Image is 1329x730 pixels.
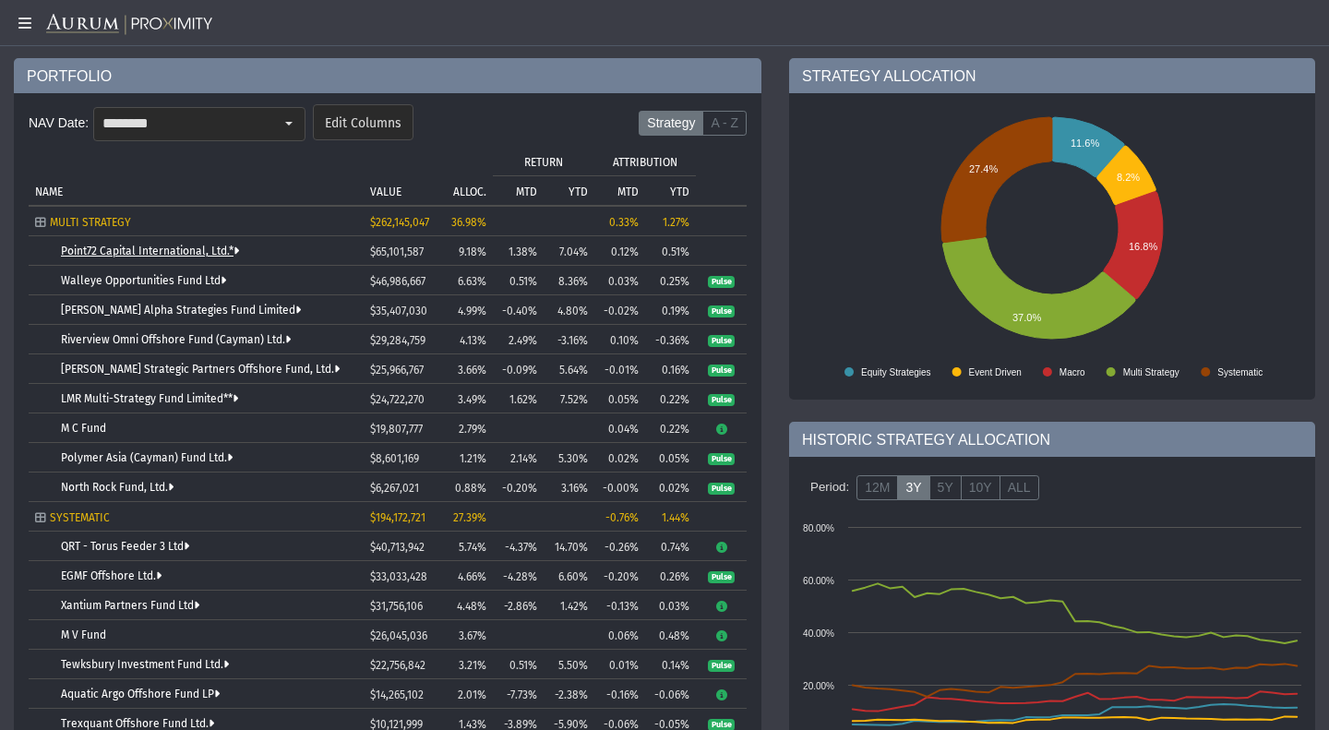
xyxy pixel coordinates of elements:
text: 8.2% [1117,172,1140,183]
div: PORTFOLIO [14,58,761,93]
text: 37.0% [1012,312,1041,323]
p: YTD [569,185,588,198]
span: $26,045,036 [370,629,427,642]
span: $14,265,102 [370,688,424,701]
label: ALL [1000,475,1039,501]
span: 2.01% [458,688,486,701]
td: Column YTD [544,175,594,205]
td: 0.51% [493,650,544,679]
p: ALLOC. [453,185,486,198]
td: 4.80% [544,295,594,325]
a: Pulse [708,333,735,346]
td: 0.10% [594,325,645,354]
text: 16.8% [1129,241,1157,252]
text: 80.00% [803,523,834,533]
span: SYSTEMATIC [50,511,110,524]
td: 0.05% [645,443,696,473]
a: Riverview Omni Offshore Fund (Cayman) Ltd. [61,333,291,346]
td: 5.64% [544,354,594,384]
span: 4.99% [458,305,486,317]
a: North Rock Fund, Ltd. [61,481,174,494]
p: MTD [516,185,537,198]
a: Pulse [708,658,735,671]
span: $35,407,030 [370,305,427,317]
p: NAME [35,185,63,198]
td: -4.37% [493,532,544,561]
span: MULTI STRATEGY [50,216,131,229]
span: 1.21% [460,452,486,465]
div: Select [273,108,305,139]
label: 12M [856,475,898,501]
td: 0.51% [493,266,544,295]
text: Equity Strategies [861,367,931,377]
p: ATTRIBUTION [613,156,677,169]
a: Pulse [708,481,735,494]
td: 0.03% [594,266,645,295]
span: $22,756,842 [370,659,425,672]
td: Column MTD [493,175,544,205]
td: 0.04% [594,413,645,443]
span: $40,713,942 [370,541,425,554]
span: $25,966,767 [370,364,424,377]
a: Pulse [708,363,735,376]
a: Tewksbury Investment Fund Ltd. [61,658,229,671]
span: $65,101,587 [370,245,424,258]
p: YTD [670,185,689,198]
span: Pulse [708,571,735,584]
text: 27.4% [969,163,998,174]
label: A - Z [702,111,747,137]
td: 0.22% [645,413,696,443]
a: Point72 Capital International, Ltd.* [61,245,239,257]
span: Pulse [708,394,735,407]
td: 7.04% [544,236,594,266]
td: -7.73% [493,679,544,709]
td: 0.02% [645,473,696,502]
a: Walleye Opportunities Fund Ltd [61,274,226,287]
a: Xantium Partners Fund Ltd [61,599,199,612]
a: Pulse [708,569,735,582]
td: 1.38% [493,236,544,266]
a: Pulse [708,451,735,464]
td: -2.86% [493,591,544,620]
text: 60.00% [803,576,834,586]
td: -0.02% [594,295,645,325]
a: LMR Multi-Strategy Fund Limited** [61,392,238,405]
td: -0.01% [594,354,645,384]
label: 5Y [929,475,962,501]
td: Column YTD [645,175,696,205]
label: 3Y [897,475,929,501]
a: Pulse [708,392,735,405]
td: 5.50% [544,650,594,679]
td: 2.49% [493,325,544,354]
td: -0.13% [594,591,645,620]
td: 0.01% [594,650,645,679]
td: 0.02% [594,443,645,473]
div: -0.76% [601,511,639,524]
text: Systematic [1217,367,1263,377]
td: 8.36% [544,266,594,295]
span: 4.66% [458,570,486,583]
td: 0.51% [645,236,696,266]
a: Pulse [708,717,735,730]
div: NAV Date: [29,107,93,139]
span: 2.79% [459,423,486,436]
td: Column NAME [29,146,364,205]
td: 14.70% [544,532,594,561]
div: 1.27% [652,216,689,229]
td: -0.26% [594,532,645,561]
span: 36.98% [451,216,486,229]
div: 0.33% [601,216,639,229]
p: RETURN [524,156,563,169]
td: Column ALLOC. [433,146,493,205]
td: 0.05% [594,384,645,413]
span: $31,756,106 [370,600,423,613]
span: 6.63% [458,275,486,288]
td: Column VALUE [364,146,433,205]
span: $8,601,169 [370,452,419,465]
td: 0.06% [594,620,645,650]
td: -0.06% [645,679,696,709]
a: [PERSON_NAME] Alpha Strategies Fund Limited [61,304,301,317]
td: Column MTD [594,175,645,205]
span: $46,986,667 [370,275,425,288]
img: Aurum-Proximity%20white.svg [46,14,212,36]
